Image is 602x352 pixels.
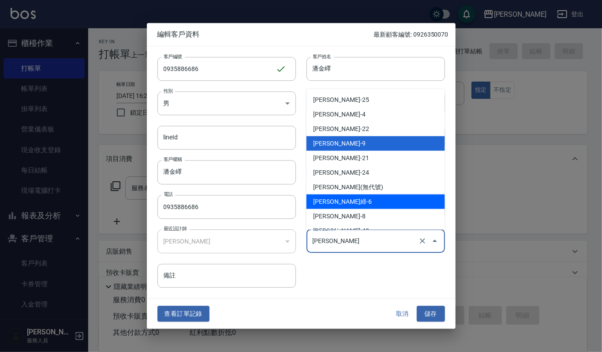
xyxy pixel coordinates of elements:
label: 性別 [164,87,173,94]
div: [PERSON_NAME] [157,229,296,253]
li: [PERSON_NAME]-4 [307,107,445,121]
li: [PERSON_NAME]締-6 [307,194,445,209]
button: 儲存 [417,306,445,322]
div: 男 [157,91,296,115]
p: 最新顧客編號: 0926350070 [374,30,448,39]
button: Close [428,234,442,248]
li: [PERSON_NAME]-22 [307,121,445,136]
button: 查看訂單記錄 [157,306,209,322]
li: [PERSON_NAME]-9 [307,136,445,150]
li: [PERSON_NAME]-40 [307,223,445,238]
li: [PERSON_NAME](無代號) [307,180,445,194]
button: 取消 [389,306,417,322]
li: [PERSON_NAME]-21 [307,150,445,165]
li: [PERSON_NAME]-24 [307,165,445,180]
span: 編輯客戶資料 [157,30,374,39]
label: 客戶編號 [164,53,182,60]
label: 最近設計師 [164,225,187,232]
label: 客戶暱稱 [164,157,182,163]
label: 電話 [164,191,173,198]
label: 偏好設計師 [313,225,336,232]
li: [PERSON_NAME]-8 [307,209,445,223]
li: [PERSON_NAME]-25 [307,92,445,107]
label: 客戶姓名 [313,53,331,60]
button: Clear [416,235,429,247]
